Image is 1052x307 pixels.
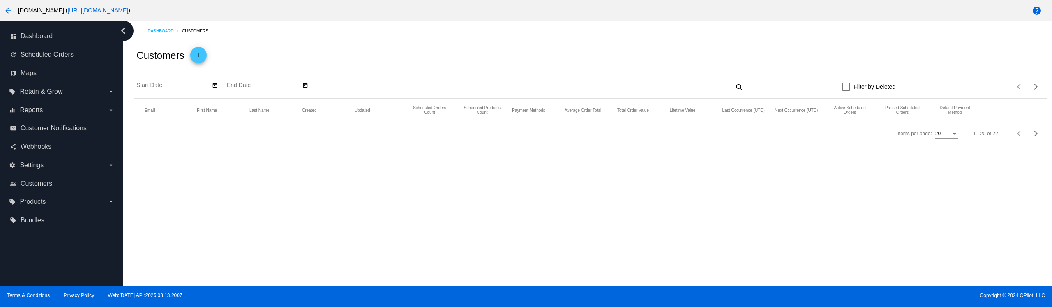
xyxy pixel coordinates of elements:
[1011,78,1028,95] button: Previous page
[67,7,128,14] a: [URL][DOMAIN_NAME]
[108,162,114,169] i: arrow_drop_down
[932,106,978,115] button: Change sorting for DefaultPaymentMethod
[10,122,114,135] a: email Customer Notifications
[565,108,601,113] button: Change sorting for AverageScheduledOrderTotal
[1028,125,1044,142] button: Next page
[21,69,37,77] span: Maps
[10,125,16,132] i: email
[10,48,114,61] a: update Scheduled Orders
[21,180,52,187] span: Customers
[512,108,545,113] button: Change sorting for PaymentMethodsCount
[20,198,46,205] span: Products
[10,33,16,39] i: dashboard
[20,88,62,95] span: Retain & Grow
[1011,125,1028,142] button: Previous page
[108,107,114,113] i: arrow_drop_down
[9,199,16,205] i: local_offer
[935,131,958,137] mat-select: Items per page:
[10,143,16,150] i: share
[355,108,370,113] button: Change sorting for UpdatedUtc
[249,108,269,113] button: Change sorting for LastName
[108,88,114,95] i: arrow_drop_down
[722,108,765,113] button: Change sorting for LastScheduledOrderOccurrenceUtc
[7,293,50,298] a: Terms & Conditions
[10,217,16,224] i: local_offer
[775,108,818,113] button: Change sorting for NextScheduledOrderOccurrenceUtc
[197,108,217,113] button: Change sorting for FirstName
[734,81,744,93] mat-icon: search
[227,82,301,89] input: End Date
[827,106,872,115] button: Change sorting for ActiveScheduledOrdersCount
[9,88,16,95] i: local_offer
[407,106,452,115] button: Change sorting for TotalScheduledOrdersCount
[18,7,130,14] span: [DOMAIN_NAME] ( )
[20,162,44,169] span: Settings
[21,217,44,224] span: Bundles
[459,106,505,115] button: Change sorting for TotalProductsScheduledCount
[20,106,43,114] span: Reports
[9,107,16,113] i: equalizer
[3,6,13,16] mat-icon: arrow_back
[533,293,1045,298] span: Copyright © 2024 QPilot, LLC
[935,131,941,136] span: 20
[21,143,51,150] span: Webhooks
[301,81,309,89] button: Open calendar
[136,50,184,61] h2: Customers
[21,125,87,132] span: Customer Notifications
[1028,78,1044,95] button: Next page
[670,108,696,113] button: Change sorting for ScheduledOrderLTV
[21,51,74,58] span: Scheduled Orders
[10,51,16,58] i: update
[302,108,317,113] button: Change sorting for CreatedUtc
[10,177,114,190] a: people_outline Customers
[897,131,932,136] div: Items per page:
[210,81,219,89] button: Open calendar
[10,214,114,227] a: local_offer Bundles
[117,24,130,37] i: chevron_left
[1032,6,1042,16] mat-icon: help
[182,25,215,37] a: Customers
[144,108,155,113] button: Change sorting for Email
[194,52,203,62] mat-icon: add
[108,199,114,205] i: arrow_drop_down
[10,140,114,153] a: share Webhooks
[617,108,649,113] button: Change sorting for TotalScheduledOrderValue
[10,70,16,76] i: map
[854,82,895,92] span: Filter by Deleted
[21,32,53,40] span: Dashboard
[10,67,114,80] a: map Maps
[136,82,210,89] input: Start Date
[880,106,925,115] button: Change sorting for PausedScheduledOrdersCount
[148,25,182,37] a: Dashboard
[973,131,998,136] div: 1 - 20 of 22
[64,293,95,298] a: Privacy Policy
[10,30,114,43] a: dashboard Dashboard
[9,162,16,169] i: settings
[108,293,182,298] a: Web:[DATE] API:2025.08.13.2007
[10,180,16,187] i: people_outline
